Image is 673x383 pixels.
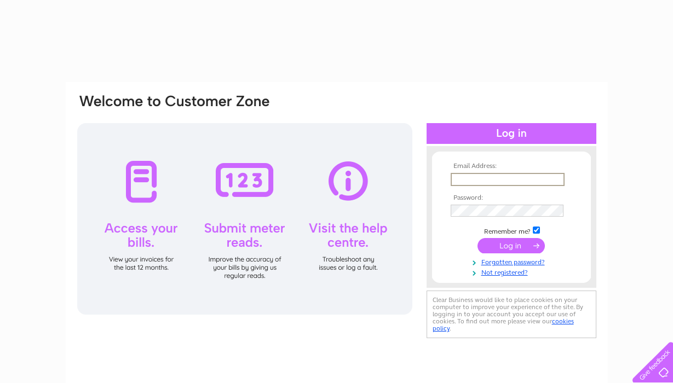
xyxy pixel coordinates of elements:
[451,256,575,266] a: Forgotten password?
[448,194,575,202] th: Password:
[451,266,575,277] a: Not registered?
[448,163,575,170] th: Email Address:
[433,317,574,332] a: cookies policy
[427,291,596,338] div: Clear Business would like to place cookies on your computer to improve your experience of the sit...
[448,225,575,236] td: Remember me?
[478,238,545,253] input: Submit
